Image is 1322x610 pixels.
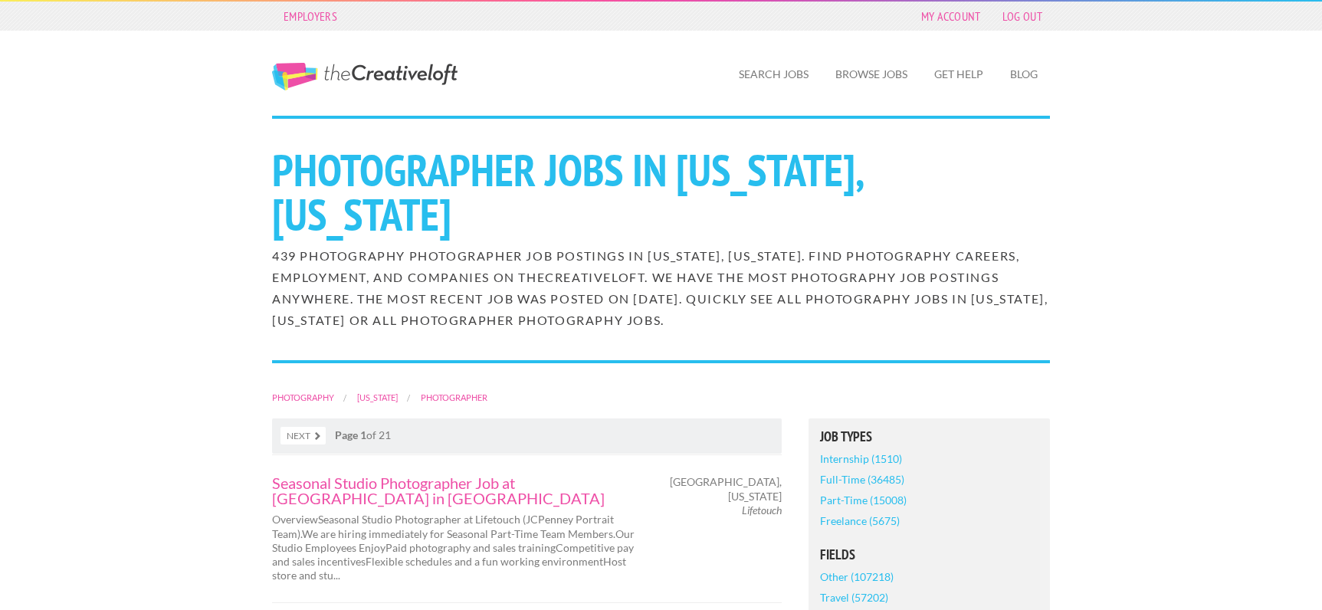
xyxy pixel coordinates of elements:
[914,5,989,27] a: My Account
[995,5,1050,27] a: Log Out
[272,475,648,506] a: Seasonal Studio Photographer Job at [GEOGRAPHIC_DATA] in [GEOGRAPHIC_DATA]
[820,490,907,510] a: Part-Time (15008)
[727,57,821,92] a: Search Jobs
[820,548,1038,562] h5: Fields
[820,448,902,469] a: Internship (1510)
[820,587,888,608] a: Travel (57202)
[823,57,920,92] a: Browse Jobs
[357,392,398,402] a: [US_STATE]
[272,245,1050,331] h2: 439 Photography Photographer job postings in [US_STATE], [US_STATE]. Find Photography careers, em...
[670,475,782,503] span: [GEOGRAPHIC_DATA], [US_STATE]
[820,510,900,531] a: Freelance (5675)
[820,430,1038,444] h5: Job Types
[820,566,894,587] a: Other (107218)
[272,513,648,582] p: OverviewSeasonal Studio Photographer at Lifetouch (JCPenney Portrait Team).We are hiring immediat...
[272,418,782,454] nav: of 21
[272,392,334,402] a: Photography
[998,57,1050,92] a: Blog
[335,428,366,441] strong: Page 1
[922,57,996,92] a: Get Help
[820,469,904,490] a: Full-Time (36485)
[742,503,782,517] em: Lifetouch
[272,63,458,90] a: The Creative Loft
[276,5,345,27] a: Employers
[421,392,487,402] a: Photographer
[280,427,326,444] a: Next
[272,148,1050,237] h1: Photographer Jobs in [US_STATE], [US_STATE]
